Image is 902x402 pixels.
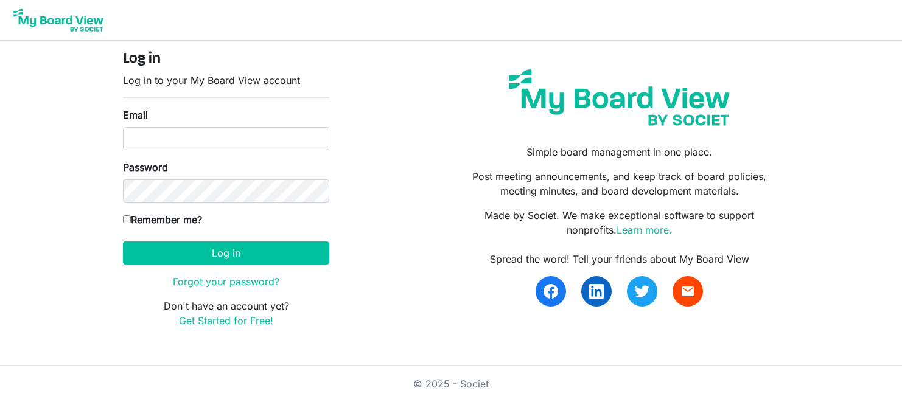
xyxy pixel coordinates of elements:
[123,241,329,265] button: Log in
[500,60,739,135] img: my-board-view-societ.svg
[460,145,779,159] p: Simple board management in one place.
[460,252,779,266] div: Spread the word! Tell your friends about My Board View
[544,284,558,299] img: facebook.svg
[123,212,202,227] label: Remember me?
[123,108,148,122] label: Email
[123,299,329,328] p: Don't have an account yet?
[680,284,695,299] span: email
[123,160,168,175] label: Password
[673,276,703,307] a: email
[123,215,131,223] input: Remember me?
[460,169,779,198] p: Post meeting announcements, and keep track of board policies, meeting minutes, and board developm...
[589,284,604,299] img: linkedin.svg
[413,378,489,390] a: © 2025 - Societ
[179,314,273,327] a: Get Started for Free!
[123,50,329,68] h4: Log in
[10,5,107,35] img: My Board View Logo
[635,284,649,299] img: twitter.svg
[123,73,329,88] p: Log in to your My Board View account
[617,224,672,236] a: Learn more.
[460,208,779,237] p: Made by Societ. We make exceptional software to support nonprofits.
[173,276,279,288] a: Forgot your password?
